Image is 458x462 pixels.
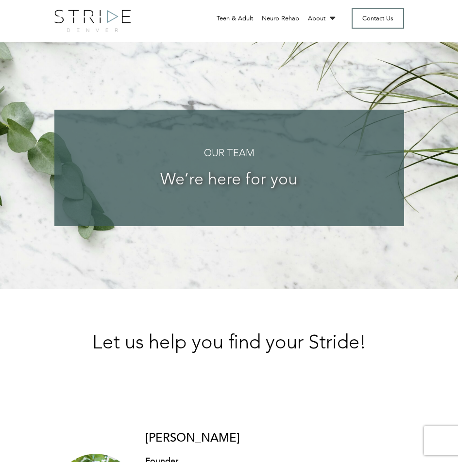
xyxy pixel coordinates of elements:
a: About [308,14,338,23]
h2: Let us help you find your Stride! [54,333,404,354]
img: logo.png [54,10,131,32]
a: Teen & Adult [217,14,253,23]
h3: We’re here for you [74,171,385,189]
a: Contact Us [352,8,404,29]
h4: Our Team [74,148,385,159]
a: Neuro Rehab [262,14,299,23]
h3: [PERSON_NAME] [145,432,404,445]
